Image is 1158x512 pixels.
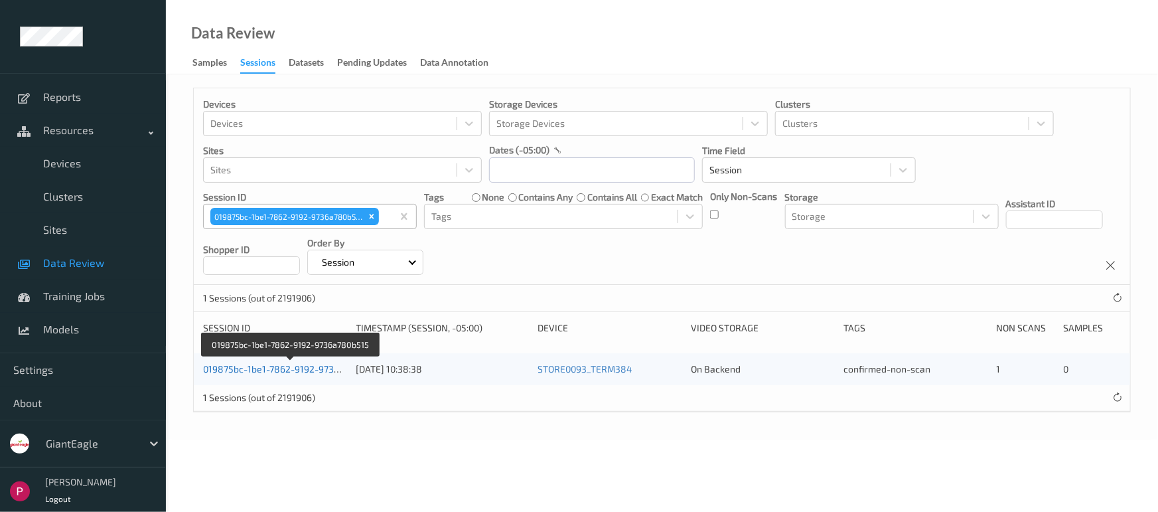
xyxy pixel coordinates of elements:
[203,191,417,204] p: Session ID
[424,191,444,204] p: Tags
[203,391,315,404] p: 1 Sessions (out of 2191906)
[289,54,337,72] a: Datasets
[1063,321,1121,335] div: Samples
[356,363,529,376] div: [DATE] 10:38:38
[785,191,999,204] p: Storage
[1063,363,1068,375] span: 0
[240,56,275,74] div: Sessions
[691,363,835,376] div: On Backend
[420,56,488,72] div: Data Annotation
[1006,197,1103,211] p: Assistant ID
[489,143,549,157] p: dates (-05:00)
[307,236,423,250] p: Order By
[210,208,364,225] div: 019875bc-1be1-7862-9192-9736a780b515
[691,321,835,335] div: Video Storage
[775,98,1054,111] p: Clusters
[203,98,482,111] p: Devices
[489,98,768,111] p: Storage Devices
[538,321,682,335] div: Device
[482,191,504,204] label: none
[364,208,379,225] div: Remove 019875bc-1be1-7862-9192-9736a780b515
[203,292,315,305] p: 1 Sessions (out of 2191906)
[203,243,300,256] p: Shopper ID
[317,256,359,269] p: Session
[997,321,1054,335] div: Non Scans
[356,321,529,335] div: Timestamp (Session, -05:00)
[337,54,420,72] a: Pending Updates
[191,27,275,40] div: Data Review
[587,191,637,204] label: contains all
[337,56,407,72] div: Pending Updates
[843,363,930,375] span: confirmed-non-scan
[997,363,1001,375] span: 1
[203,363,380,375] a: 019875bc-1be1-7862-9192-9736a780b515
[843,321,987,335] div: Tags
[519,191,573,204] label: contains any
[192,54,240,72] a: Samples
[710,190,777,203] p: Only Non-Scans
[702,144,916,157] p: Time Field
[420,54,502,72] a: Data Annotation
[192,56,227,72] div: Samples
[203,144,482,157] p: Sites
[538,363,632,375] a: STORE0093_TERM384
[240,54,289,74] a: Sessions
[203,321,347,335] div: Session ID
[289,56,324,72] div: Datasets
[651,191,703,204] label: exact match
